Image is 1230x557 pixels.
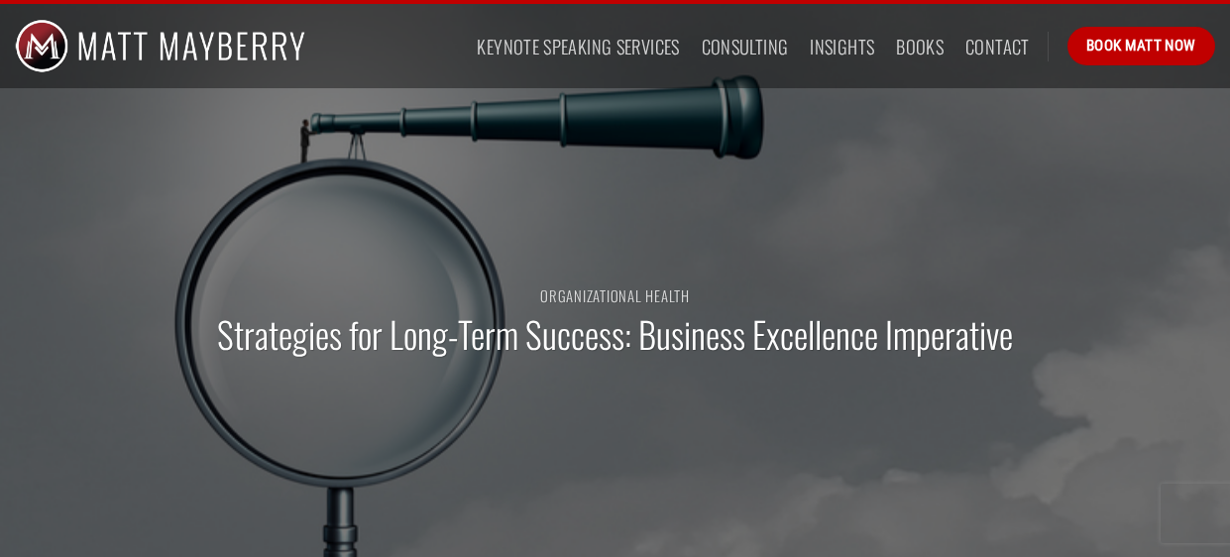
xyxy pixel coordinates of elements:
[217,311,1013,358] h1: Strategies for Long-Term Success: Business Excellence Imperative
[540,284,690,306] a: Organizational Health
[896,29,944,64] a: Books
[1086,34,1196,57] span: Book Matt Now
[15,4,305,88] img: Matt Mayberry
[702,29,789,64] a: Consulting
[810,29,874,64] a: Insights
[477,29,679,64] a: Keynote Speaking Services
[1067,27,1215,64] a: Book Matt Now
[965,29,1030,64] a: Contact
